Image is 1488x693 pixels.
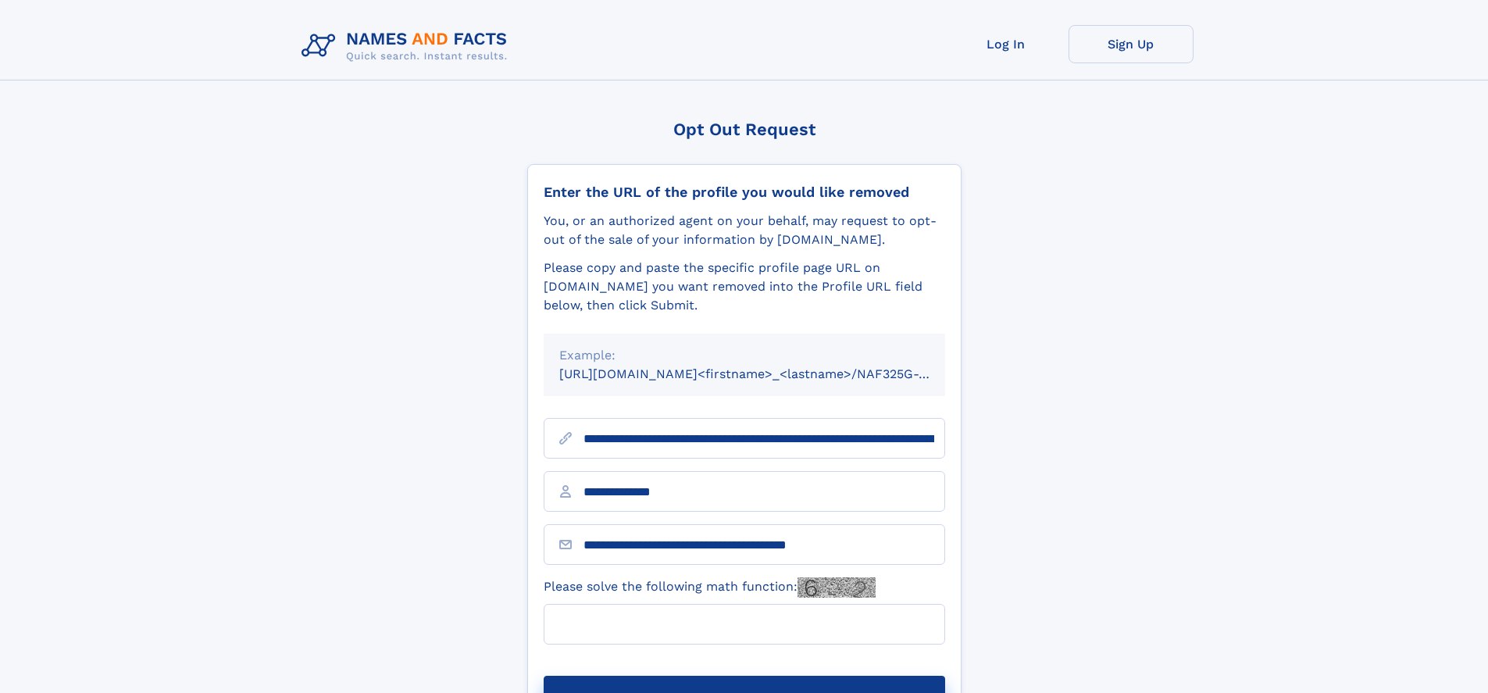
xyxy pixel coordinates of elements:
[1069,25,1194,63] a: Sign Up
[544,184,945,201] div: Enter the URL of the profile you would like removed
[527,120,962,139] div: Opt Out Request
[544,212,945,249] div: You, or an authorized agent on your behalf, may request to opt-out of the sale of your informatio...
[944,25,1069,63] a: Log In
[544,259,945,315] div: Please copy and paste the specific profile page URL on [DOMAIN_NAME] you want removed into the Pr...
[544,577,876,598] label: Please solve the following math function:
[559,366,975,381] small: [URL][DOMAIN_NAME]<firstname>_<lastname>/NAF325G-xxxxxxxx
[295,25,520,67] img: Logo Names and Facts
[559,346,930,365] div: Example:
